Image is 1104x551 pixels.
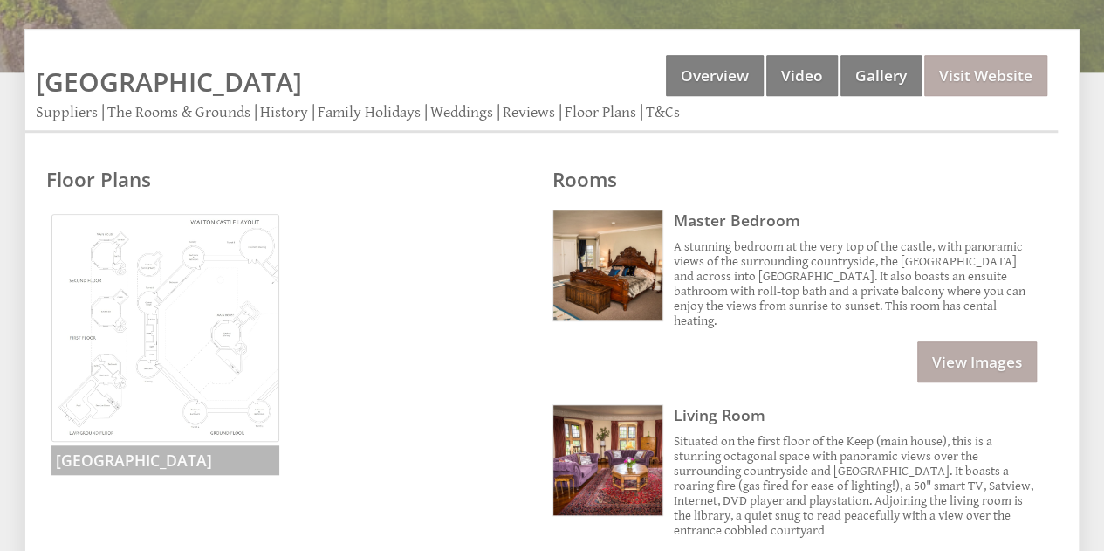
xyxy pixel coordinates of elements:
[51,445,279,475] h3: [GEOGRAPHIC_DATA]
[673,404,1037,425] h3: Living Room
[430,103,493,121] a: Weddings
[36,103,98,121] a: Suppliers
[107,103,250,121] a: The Rooms & Grounds
[840,55,922,96] a: Gallery
[673,210,1037,231] h3: Master Bedroom
[552,166,1038,193] h2: Rooms
[917,341,1037,382] a: View Images
[503,103,555,121] a: Reviews
[565,103,636,121] a: Floor Plans
[666,55,764,96] a: Overview
[673,239,1037,328] p: A stunning bedroom at the very top of the castle, with panoramic views of the surrounding country...
[318,103,421,121] a: Family Holidays
[924,55,1047,96] a: Visit Website
[673,434,1037,538] p: Situated on the first floor of the Keep (main house), this is a stunning octagonal space with pan...
[36,64,302,100] a: [GEOGRAPHIC_DATA]
[553,405,663,515] img: Living Room
[51,214,279,442] img: Walton Castle Floorplan
[766,55,838,96] a: Video
[260,103,308,121] a: History
[646,103,680,121] a: T&Cs
[553,210,663,320] img: Master Bedroom
[46,166,531,193] h2: Floor Plans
